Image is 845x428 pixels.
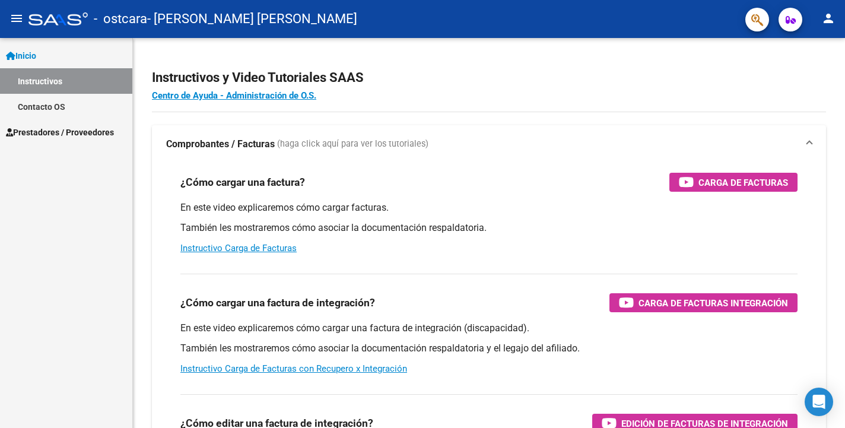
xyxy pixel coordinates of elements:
[166,138,275,151] strong: Comprobantes / Facturas
[821,11,836,26] mat-icon: person
[180,322,798,335] p: En este video explicaremos cómo cargar una factura de integración (discapacidad).
[638,296,788,310] span: Carga de Facturas Integración
[180,363,407,374] a: Instructivo Carga de Facturas con Recupero x Integración
[277,138,428,151] span: (haga click aquí para ver los tutoriales)
[180,221,798,234] p: También les mostraremos cómo asociar la documentación respaldatoria.
[669,173,798,192] button: Carga de Facturas
[147,6,357,32] span: - [PERSON_NAME] [PERSON_NAME]
[180,174,305,191] h3: ¿Cómo cargar una factura?
[609,293,798,312] button: Carga de Facturas Integración
[698,175,788,190] span: Carga de Facturas
[180,294,375,311] h3: ¿Cómo cargar una factura de integración?
[805,388,833,416] div: Open Intercom Messenger
[180,201,798,214] p: En este video explicaremos cómo cargar facturas.
[6,49,36,62] span: Inicio
[9,11,24,26] mat-icon: menu
[180,243,297,253] a: Instructivo Carga de Facturas
[152,125,826,163] mat-expansion-panel-header: Comprobantes / Facturas (haga click aquí para ver los tutoriales)
[6,126,114,139] span: Prestadores / Proveedores
[152,66,826,89] h2: Instructivos y Video Tutoriales SAAS
[180,342,798,355] p: También les mostraremos cómo asociar la documentación respaldatoria y el legajo del afiliado.
[94,6,147,32] span: - ostcara
[152,90,316,101] a: Centro de Ayuda - Administración de O.S.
